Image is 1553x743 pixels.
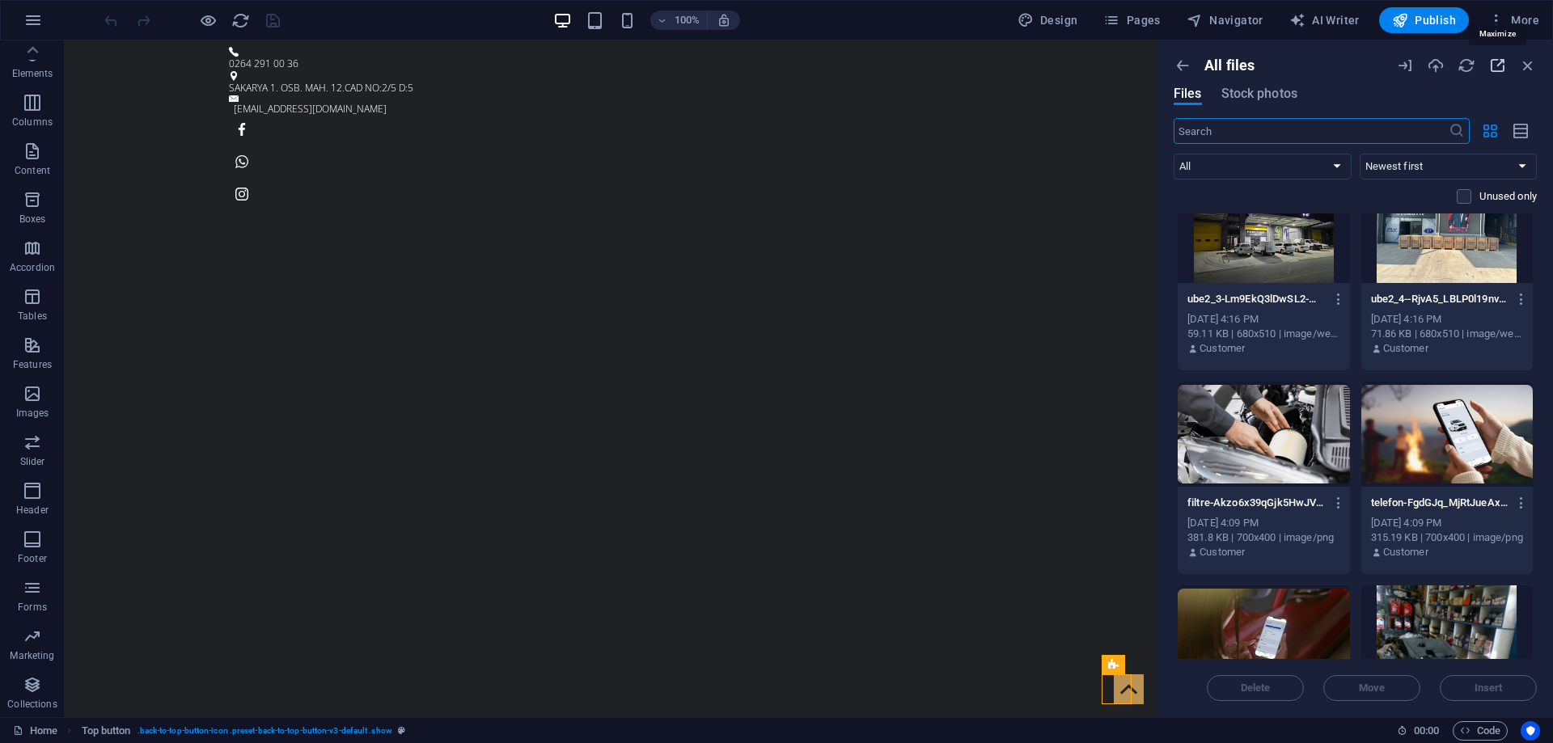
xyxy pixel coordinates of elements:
[16,407,49,420] p: Images
[1371,530,1524,545] div: 315.19 KB | 700x400 | image/png
[1174,118,1449,144] input: Search
[1414,721,1439,741] span: 00 00
[19,213,46,226] p: Boxes
[1204,57,1255,74] p: All files
[15,164,50,177] p: Content
[1521,721,1540,741] button: Usercentrics
[18,552,47,565] p: Footer
[650,11,708,30] button: 100%
[1519,57,1537,74] i: Close
[1174,57,1191,74] i: Show all folders
[1018,12,1078,28] span: Design
[1187,530,1340,545] div: 381.8 KB | 700x400 | image/png
[1396,57,1414,74] i: URL import
[1458,57,1475,74] i: Reload
[12,116,53,129] p: Columns
[1187,312,1340,327] div: [DATE] 4:16 PM
[1180,7,1270,33] button: Navigator
[10,649,54,662] p: Marketing
[1097,7,1166,33] button: Pages
[1187,327,1340,341] div: 59.11 KB | 680x510 | image/webp
[1174,84,1202,103] span: Files
[231,11,250,30] button: reload
[1371,496,1509,510] p: telefon-FgdGJq_MjRtJueAxQU8Jvg.png
[1479,189,1537,204] p: Displays only files that are not in use on the website. Files added during this session can still...
[1371,327,1524,341] div: 71.86 KB | 680x510 | image/webp
[1425,724,1428,737] span: :
[16,504,49,517] p: Header
[1488,12,1539,28] span: More
[1371,516,1524,530] div: [DATE] 4:09 PM
[231,11,250,30] i: Reload page
[675,11,700,30] h6: 100%
[1103,12,1160,28] span: Pages
[1482,7,1546,33] button: More
[20,455,45,468] p: Slider
[7,698,57,711] p: Collections
[18,601,47,614] p: Forms
[1397,721,1440,741] h6: Session time
[1453,721,1508,741] button: Code
[1427,57,1445,74] i: Upload
[13,358,52,371] p: Features
[398,726,405,735] i: This element is a customizable preset
[1371,312,1524,327] div: [DATE] 4:16 PM
[1283,7,1366,33] button: AI Writer
[1011,7,1085,33] div: Design (Ctrl+Alt+Y)
[1011,7,1085,33] button: Design
[1460,721,1500,741] span: Code
[1200,545,1245,559] p: Customer
[1187,292,1325,306] p: ube2_3-Lm9EkQ3lDwSL2-W9EtkIrg.jpg
[1187,496,1325,510] p: filtre-Akzo6x39qGjk5HwJV3QHEg.png
[1221,84,1297,103] span: Stock photos
[1371,292,1509,306] p: ube2_4--RjvA5_LBLP0l19nvBp0lg.jpg
[12,67,53,80] p: Elements
[1187,12,1263,28] span: Navigator
[1289,12,1360,28] span: AI Writer
[1383,545,1428,559] p: Customer
[138,721,391,741] span: . back-to-top-button-icon .preset-back-to-top-button-v3-default .show
[18,310,47,323] p: Tables
[82,721,405,741] nav: breadcrumb
[1187,516,1340,530] div: [DATE] 4:09 PM
[10,261,55,274] p: Accordion
[717,13,731,27] i: On resize automatically adjust zoom level to fit chosen device.
[1392,12,1456,28] span: Publish
[1383,341,1428,356] p: Customer
[13,721,57,741] a: Click to cancel selection. Double-click to open Pages
[1200,341,1245,356] p: Customer
[1379,7,1469,33] button: Publish
[82,721,131,741] span: Click to select. Double-click to edit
